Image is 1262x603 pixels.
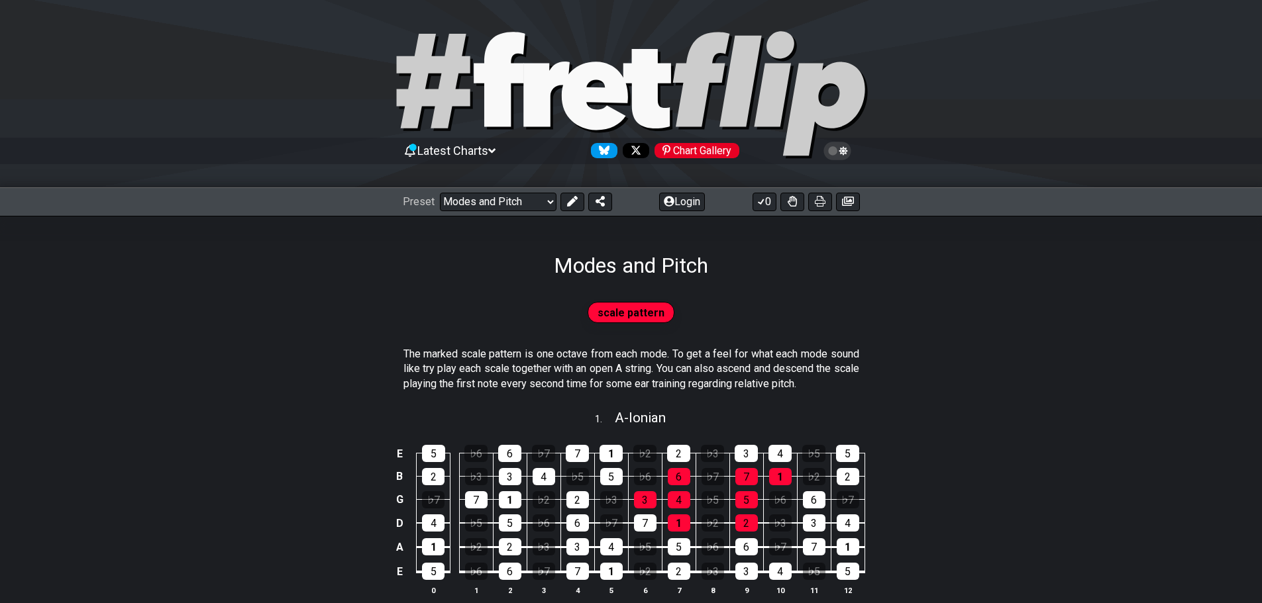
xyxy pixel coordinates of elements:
div: ♭2 [803,468,825,485]
div: 4 [768,445,792,462]
div: 7 [566,445,589,462]
div: 4 [668,491,690,508]
button: Print [808,193,832,211]
div: ♭5 [634,538,657,555]
div: 4 [600,538,623,555]
a: Follow #fretflip at X [617,143,649,158]
button: Create image [836,193,860,211]
span: Preset [403,195,435,208]
div: 7 [566,563,589,580]
th: 12 [831,583,865,597]
div: ♭3 [702,563,724,580]
div: ♭6 [533,514,555,532]
div: 4 [769,563,792,580]
div: 4 [837,514,859,532]
div: ♭2 [702,514,724,532]
div: 3 [634,491,657,508]
td: E [392,442,407,465]
div: ♭6 [464,445,488,462]
div: 7 [634,514,657,532]
td: A [392,535,407,559]
div: 6 [803,491,825,508]
div: ♭7 [533,563,555,580]
div: ♭3 [769,514,792,532]
div: ♭2 [533,491,555,508]
span: Toggle light / dark theme [830,145,845,157]
div: 2 [837,468,859,485]
div: 1 [668,514,690,532]
div: 2 [735,514,758,532]
div: Chart Gallery [655,143,739,158]
div: 3 [499,468,521,485]
span: Latest Charts [417,144,488,158]
div: 5 [837,563,859,580]
td: D [392,511,407,535]
div: 7 [735,468,758,485]
div: 4 [422,514,445,532]
a: #fretflip at Pinterest [649,143,739,158]
th: 6 [628,583,662,597]
div: 1 [600,563,623,580]
th: 1 [459,583,493,597]
select: Preset [440,193,556,211]
td: G [392,488,407,511]
div: ♭2 [465,538,488,555]
th: 0 [417,583,450,597]
div: 6 [498,445,521,462]
div: 7 [803,538,825,555]
div: 1 [769,468,792,485]
div: ♭6 [769,491,792,508]
div: ♭7 [532,445,555,462]
div: ♭5 [566,468,589,485]
div: 5 [668,538,690,555]
button: 0 [753,193,776,211]
div: ♭7 [837,491,859,508]
th: 2 [493,583,527,597]
span: scale pattern [598,303,664,322]
th: 3 [527,583,560,597]
th: 8 [696,583,729,597]
div: ♭7 [600,514,623,532]
div: 3 [735,563,758,580]
button: Toggle Dexterity for all fretkits [780,193,804,211]
div: 5 [499,514,521,532]
div: 2 [668,563,690,580]
div: 1 [837,538,859,555]
div: 1 [499,491,521,508]
th: 11 [797,583,831,597]
span: A - Ionian [615,410,666,426]
div: ♭6 [702,538,724,555]
div: 2 [667,445,690,462]
div: 6 [668,468,690,485]
th: 9 [729,583,763,597]
div: ♭5 [803,563,825,580]
div: 3 [566,538,589,555]
div: ♭5 [702,491,724,508]
div: 2 [566,491,589,508]
div: 2 [499,538,521,555]
div: 5 [422,563,445,580]
div: ♭2 [634,563,657,580]
div: ♭5 [802,445,825,462]
div: 5 [735,491,758,508]
div: ♭3 [533,538,555,555]
div: 6 [566,514,589,532]
div: ♭5 [465,514,488,532]
div: ♭3 [465,468,488,485]
div: 2 [422,468,445,485]
div: ♭2 [633,445,657,462]
a: Follow #fretflip at Bluesky [586,143,617,158]
div: 5 [600,468,623,485]
div: ♭3 [701,445,724,462]
td: B [392,465,407,488]
th: 5 [594,583,628,597]
div: ♭6 [634,468,657,485]
div: ♭7 [702,468,724,485]
th: 4 [560,583,594,597]
div: 1 [422,538,445,555]
div: ♭6 [465,563,488,580]
div: ♭7 [422,491,445,508]
button: Edit Preset [560,193,584,211]
div: 6 [735,538,758,555]
button: Share Preset [588,193,612,211]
